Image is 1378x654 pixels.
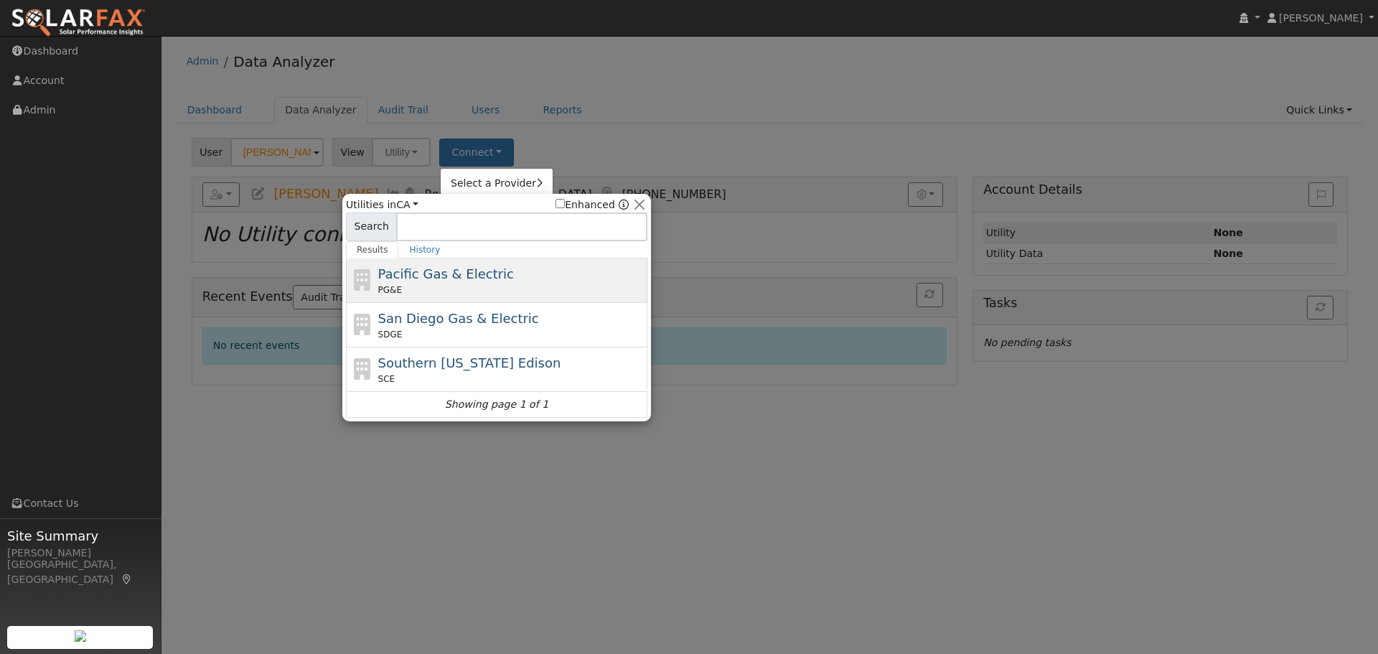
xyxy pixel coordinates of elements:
span: SDGE [378,328,403,341]
div: [GEOGRAPHIC_DATA], [GEOGRAPHIC_DATA] [7,557,154,587]
span: Southern [US_STATE] Edison [378,355,561,370]
a: CA [396,199,418,210]
span: SCE [378,373,395,386]
span: Search [346,212,397,241]
span: Utilities in [346,197,418,212]
input: Enhanced [556,199,565,208]
span: PG&E [378,284,402,296]
span: [PERSON_NAME] [1279,12,1363,24]
i: Showing page 1 of 1 [445,397,548,412]
a: Select a Provider [441,174,553,194]
span: Site Summary [7,526,154,546]
span: San Diego Gas & Electric [378,311,539,326]
a: History [398,241,451,258]
span: Pacific Gas & Electric [378,266,514,281]
img: retrieve [75,630,86,642]
span: Show enhanced providers [556,197,629,212]
a: Enhanced Providers [619,199,629,210]
label: Enhanced [556,197,615,212]
div: [PERSON_NAME] [7,546,154,561]
a: Results [346,241,399,258]
a: Map [121,574,133,585]
img: SolarFax [11,8,146,38]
